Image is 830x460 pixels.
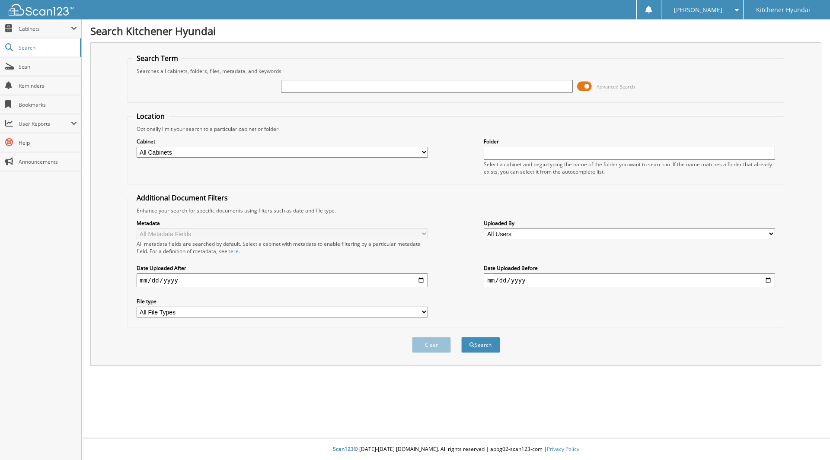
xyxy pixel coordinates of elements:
label: Uploaded By [484,219,775,227]
button: Search [461,337,500,353]
span: Announcements [19,158,77,165]
input: start [137,273,428,287]
span: Cabinets [19,25,71,32]
h1: Search Kitchener Hyundai [90,24,821,38]
label: Metadata [137,219,428,227]
span: Bookmarks [19,101,77,108]
button: Clear [412,337,451,353]
input: end [484,273,775,287]
span: [PERSON_NAME] [674,7,722,13]
span: Help [19,139,77,146]
a: here [227,247,239,255]
div: Enhance your search for specific documents using filters such as date and file type. [132,207,780,214]
legend: Location [132,111,169,121]
div: Optionally limit your search to a particular cabinet or folder [132,125,780,133]
span: Scan [19,63,77,70]
span: User Reports [19,120,71,127]
span: Kitchener Hyundai [756,7,810,13]
label: Folder [484,138,775,145]
div: Select a cabinet and begin typing the name of the folder you want to search in. If the name match... [484,161,775,175]
label: Date Uploaded After [137,264,428,272]
span: Search [19,44,76,51]
div: All metadata fields are searched by default. Select a cabinet with metadata to enable filtering b... [137,240,428,255]
span: Scan123 [333,445,354,453]
div: © [DATE]-[DATE] [DOMAIN_NAME]. All rights reserved | appg02-scan123-com | [82,439,830,460]
div: Searches all cabinets, folders, files, metadata, and keywords [132,67,780,75]
a: Privacy Policy [547,445,579,453]
img: scan123-logo-white.svg [9,4,73,16]
span: Advanced Search [597,83,635,90]
label: Cabinet [137,138,428,145]
label: Date Uploaded Before [484,264,775,272]
legend: Search Term [132,54,182,63]
span: Reminders [19,82,77,89]
label: File type [137,298,428,305]
legend: Additional Document Filters [132,193,232,203]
